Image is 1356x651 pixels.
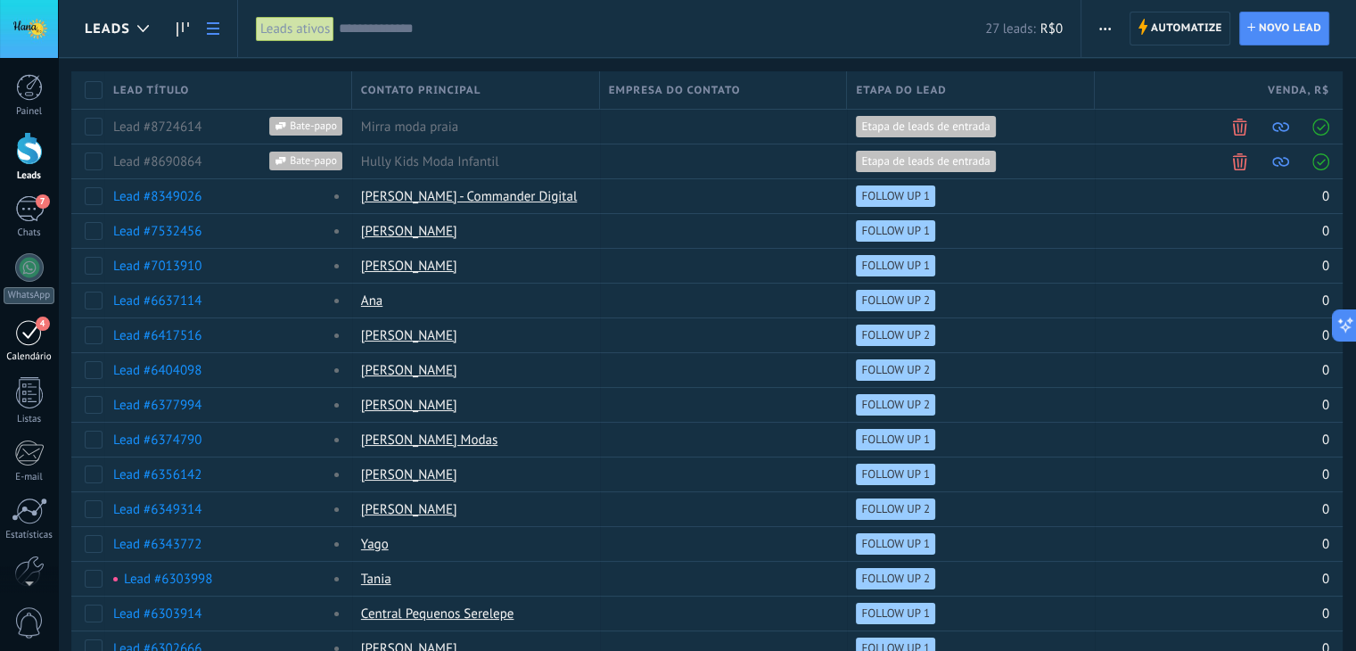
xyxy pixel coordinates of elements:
span: 0 [1322,327,1329,344]
span: 0 [1322,536,1329,553]
span: 0 [1322,188,1329,205]
span: FOLLOW UP 1 [861,188,930,204]
a: Leads [168,12,198,46]
span: Leads [85,21,130,37]
span: Lead título [113,82,189,99]
span: 0 [1322,432,1329,449]
div: Estatísticas [4,530,55,541]
span: 0 [1322,571,1329,588]
a: Lead #6356142 [113,466,201,483]
span: 0 [1322,258,1329,275]
span: Bate-papo [286,117,342,136]
span: 0 [1322,606,1329,622]
span: Empresa do contato [609,82,741,99]
a: Yago [361,536,389,553]
span: FOLLOW UP 2 [861,501,930,517]
a: Lead #6349314 [113,501,201,518]
a: Lead #6343772 [113,536,201,553]
span: 4 [36,317,50,331]
span: FOLLOW UP 2 [861,293,930,309]
a: [PERSON_NAME] Modas [361,432,497,449]
a: [PERSON_NAME] [361,327,457,344]
span: 0 [1322,501,1329,518]
div: [object Object] [352,110,591,144]
a: Automatize [1130,12,1230,45]
a: [PERSON_NAME] [361,466,457,483]
span: Etapa de leads de entrada [861,153,990,169]
span: Etapa de leads de entrada [861,119,990,135]
a: [PERSON_NAME] [361,258,457,275]
span: 0 [1322,223,1329,240]
a: [PERSON_NAME] [361,223,457,240]
span: FOLLOW UP 2 [861,571,930,587]
a: Lead #6303998 [124,571,212,588]
span: Venda , R$ [1268,82,1329,99]
a: Lead #6417516 [113,327,201,344]
span: 0 [1322,293,1329,309]
a: Central Pequenos Serelepe [361,606,514,622]
button: Mais [1092,12,1118,45]
span: Etapa do lead [856,82,946,99]
span: FOLLOW UP 1 [861,606,930,622]
div: Leads [4,170,55,182]
a: [PERSON_NAME] [361,362,457,379]
span: Novo lead [1259,12,1321,45]
div: Painel [4,106,55,118]
a: Novo lead [1239,12,1329,45]
a: [PERSON_NAME] [361,397,457,414]
div: [object Object] [352,144,591,178]
div: Chats [4,227,55,239]
div: Calendário [4,351,55,363]
span: FOLLOW UP 1 [861,223,930,239]
a: Lead #7013910 [113,258,201,275]
span: 0 [1322,397,1329,414]
div: Leads ativos [256,16,334,42]
a: Ana [361,293,382,309]
span: FOLLOW UP 1 [861,536,930,552]
a: Lead #6303914 [113,606,201,622]
a: Lead #6377994 [113,397,201,414]
span: FOLLOW UP 1 [861,258,930,274]
a: Lead #8724614 [113,119,201,136]
a: Tania [361,571,391,588]
span: 7 [36,194,50,209]
a: Lista [198,12,228,46]
span: FOLLOW UP 1 [861,432,930,448]
span: FOLLOW UP 2 [861,362,930,378]
a: Lead #8349026 [113,188,201,205]
a: Lead #6404098 [113,362,201,379]
a: Lead #8690864 [113,153,201,170]
span: R$0 [1040,21,1063,37]
div: WhatsApp [4,287,54,304]
span: Automatize [1151,12,1222,45]
span: Mirra moda praia [361,119,458,136]
span: Contato principal [361,82,481,99]
a: Lead #6637114 [113,293,201,309]
span: Hully Kids Moda Infantil [361,153,499,170]
span: 0 [1322,362,1329,379]
div: Listas [4,414,55,425]
span: 27 leads: [985,21,1036,37]
span: Bate-papo [286,152,342,170]
a: Lead #7532456 [113,223,201,240]
span: FOLLOW UP 2 [861,327,930,343]
span: FOLLOW UP 1 [861,466,930,482]
div: E-mail [4,472,55,483]
span: FOLLOW UP 2 [861,397,930,413]
a: [PERSON_NAME] - Commander Digital [361,188,577,205]
span: Tarefas expiradas [113,577,118,581]
span: 0 [1322,466,1329,483]
a: Lead #6374790 [113,432,201,449]
a: [PERSON_NAME] [361,501,457,518]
